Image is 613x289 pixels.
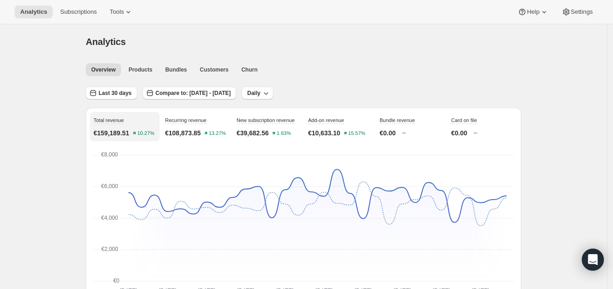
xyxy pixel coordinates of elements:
[165,66,187,73] span: Bundles
[237,128,269,138] p: €39,682.56
[60,8,97,16] span: Subscriptions
[94,128,129,138] p: €159,189.51
[94,117,124,123] span: Total revenue
[137,131,155,136] text: 10.27%
[380,128,396,138] p: €0.00
[571,8,593,16] span: Settings
[86,87,137,100] button: Last 30 days
[308,128,340,138] p: €10,633.10
[241,66,257,73] span: Churn
[101,246,118,252] text: €2,000
[99,89,132,97] span: Last 30 days
[247,89,260,97] span: Daily
[128,66,152,73] span: Products
[20,8,47,16] span: Analytics
[113,278,120,284] text: €0
[242,87,273,100] button: Daily
[165,117,207,123] span: Recurring revenue
[556,6,598,18] button: Settings
[237,117,295,123] span: New subscription revenue
[110,8,124,16] span: Tools
[15,6,53,18] button: Analytics
[101,183,118,189] text: €6,000
[209,131,226,136] text: 13.27%
[451,117,477,123] span: Card on file
[451,128,467,138] p: €0.00
[101,151,118,158] text: €8,000
[143,87,236,100] button: Compare to: [DATE] - [DATE]
[527,8,539,16] span: Help
[512,6,554,18] button: Help
[104,6,138,18] button: Tools
[86,37,126,47] span: Analytics
[582,249,604,271] div: Open Intercom Messenger
[277,131,291,136] text: 1.63%
[155,89,231,97] span: Compare to: [DATE] - [DATE]
[308,117,344,123] span: Add-on revenue
[380,117,415,123] span: Bundle revenue
[101,215,118,221] text: €4,000
[348,131,366,136] text: 15.57%
[91,66,116,73] span: Overview
[200,66,229,73] span: Customers
[165,128,201,138] p: €108,873.85
[55,6,102,18] button: Subscriptions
